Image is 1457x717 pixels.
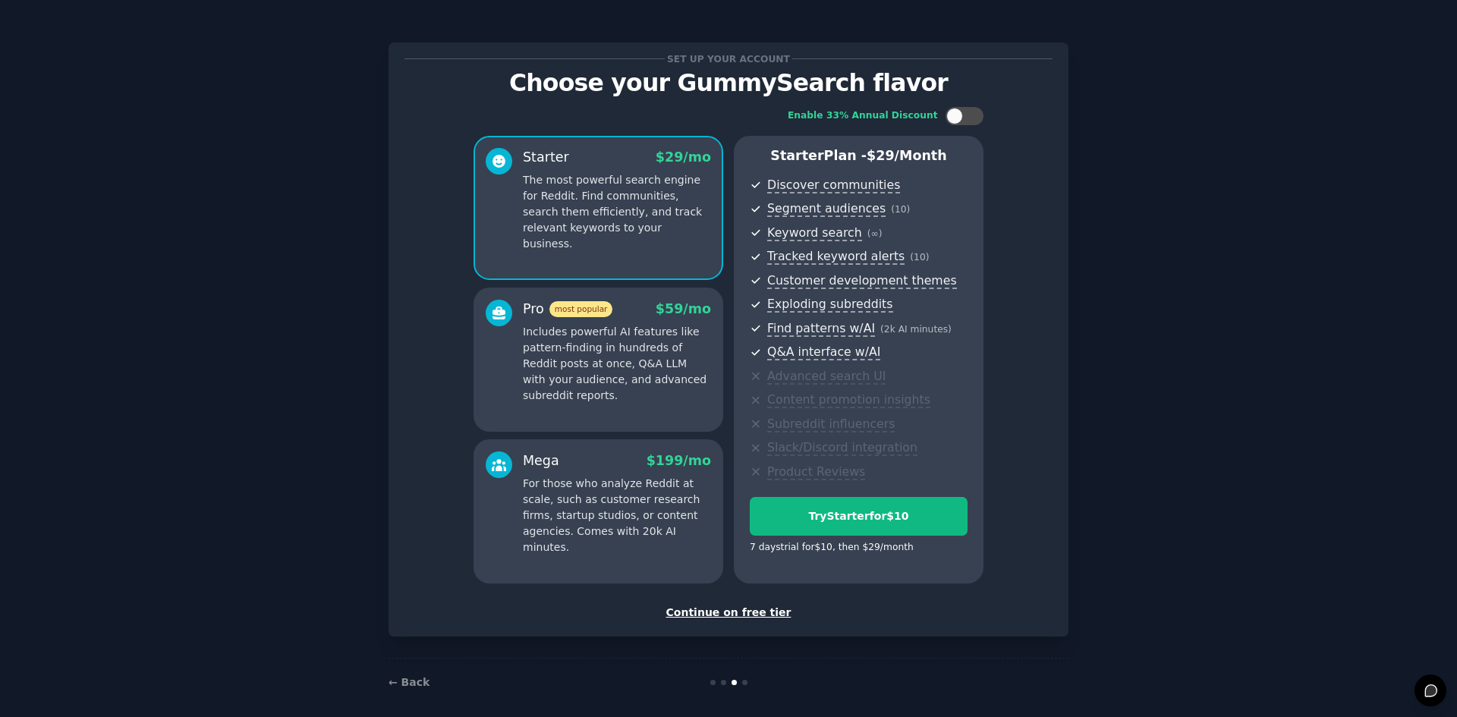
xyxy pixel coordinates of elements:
[523,476,711,555] p: For those who analyze Reddit at scale, such as customer research firms, startup studios, or conte...
[767,273,957,289] span: Customer development themes
[910,252,929,263] span: ( 10 )
[767,178,900,193] span: Discover communities
[880,324,952,335] span: ( 2k AI minutes )
[389,676,430,688] a: ← Back
[867,148,947,163] span: $ 29 /month
[767,440,917,456] span: Slack/Discord integration
[523,451,559,470] div: Mega
[767,321,875,337] span: Find patterns w/AI
[767,344,880,360] span: Q&A interface w/AI
[767,249,905,265] span: Tracked keyword alerts
[523,300,612,319] div: Pro
[404,70,1053,96] p: Choose your GummySearch flavor
[523,324,711,404] p: Includes powerful AI features like pattern-finding in hundreds of Reddit posts at once, Q&A LLM w...
[788,109,938,123] div: Enable 33% Annual Discount
[647,453,711,468] span: $ 199 /mo
[751,508,967,524] div: Try Starter for $10
[767,297,892,313] span: Exploding subreddits
[750,541,914,555] div: 7 days trial for $10 , then $ 29 /month
[891,204,910,215] span: ( 10 )
[549,301,613,317] span: most popular
[750,497,968,536] button: TryStarterfor$10
[665,51,793,67] span: Set up your account
[767,201,886,217] span: Segment audiences
[867,228,883,239] span: ( ∞ )
[656,149,711,165] span: $ 29 /mo
[750,146,968,165] p: Starter Plan -
[523,148,569,167] div: Starter
[767,392,930,408] span: Content promotion insights
[656,301,711,316] span: $ 59 /mo
[767,464,865,480] span: Product Reviews
[404,605,1053,621] div: Continue on free tier
[767,225,862,241] span: Keyword search
[767,369,886,385] span: Advanced search UI
[767,417,895,432] span: Subreddit influencers
[523,172,711,252] p: The most powerful search engine for Reddit. Find communities, search them efficiently, and track ...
